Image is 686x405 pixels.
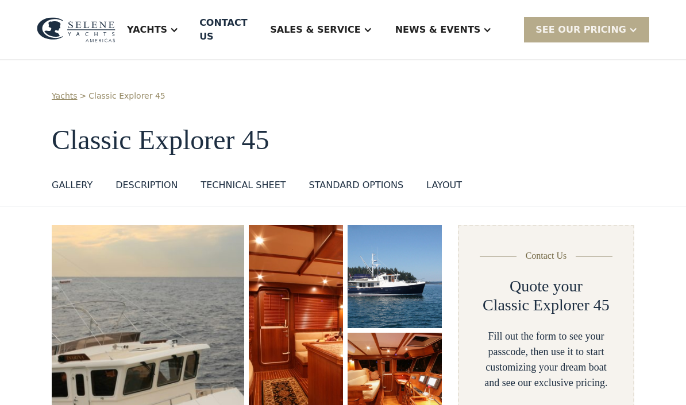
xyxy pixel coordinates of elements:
a: standard options [309,178,404,197]
div: Sales & Service [270,23,360,37]
a: DESCRIPTION [115,178,178,197]
div: SEE Our Pricing [535,23,626,37]
div: layout [426,178,462,192]
a: Technical sheet [201,178,286,197]
div: > [80,90,87,102]
div: News & EVENTS [384,7,504,53]
h1: Classic Explorer 45 [52,125,634,155]
div: Yachts [127,23,167,37]
div: DESCRIPTION [115,178,178,192]
a: GALLERY [52,178,93,197]
a: open lightbox [348,225,442,328]
a: layout [426,178,462,197]
a: Classic Explorer 45 [88,90,165,102]
div: GALLERY [52,178,93,192]
h2: Quote your [510,277,583,296]
div: standard options [309,178,404,192]
div: Contact US [199,16,249,44]
div: News & EVENTS [395,23,481,37]
div: SEE Our Pricing [524,17,649,42]
div: Sales & Service [259,7,383,53]
a: Yachts [52,90,78,102]
img: 45 foot motor yacht [348,225,442,328]
img: logo [37,17,115,43]
div: Yachts [115,7,190,53]
div: Fill out the form to see your passcode, then use it to start customizing your dream boat and see ... [477,329,615,391]
div: Technical sheet [201,178,286,192]
h2: Classic Explorer 45 [483,295,610,315]
div: Contact Us [526,249,567,263]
